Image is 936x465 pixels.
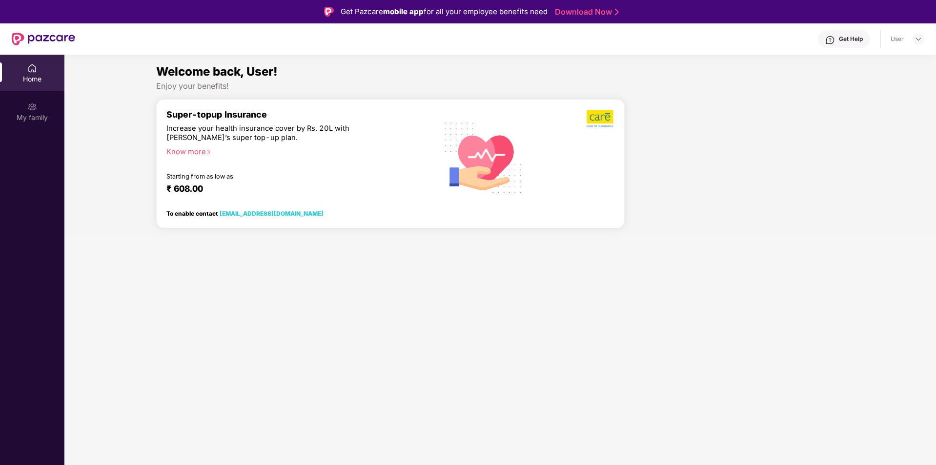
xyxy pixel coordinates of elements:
[27,102,37,112] img: svg+xml;base64,PHN2ZyB3aWR0aD0iMjAiIGhlaWdodD0iMjAiIHZpZXdCb3g9IjAgMCAyMCAyMCIgZmlsbD0ibm9uZSIgeG...
[166,210,324,217] div: To enable contact
[915,35,922,43] img: svg+xml;base64,PHN2ZyBpZD0iRHJvcGRvd24tMzJ4MzIiIHhtbG5zPSJodHRwOi8vd3d3LnczLm9yZy8yMDAwL3N2ZyIgd2...
[166,124,386,143] div: Increase your health insurance cover by Rs. 20L with [PERSON_NAME]’s super top-up plan.
[166,147,422,154] div: Know more
[587,109,614,128] img: b5dec4f62d2307b9de63beb79f102df3.png
[825,35,835,45] img: svg+xml;base64,PHN2ZyBpZD0iSGVscC0zMngzMiIgeG1sbnM9Imh0dHA6Ly93d3cudzMub3JnLzIwMDAvc3ZnIiB3aWR0aD...
[27,63,37,73] img: svg+xml;base64,PHN2ZyBpZD0iSG9tZSIgeG1sbnM9Imh0dHA6Ly93d3cudzMub3JnLzIwMDAvc3ZnIiB3aWR0aD0iMjAiIG...
[437,110,530,204] img: svg+xml;base64,PHN2ZyB4bWxucz0iaHR0cDovL3d3dy53My5vcmcvMjAwMC9zdmciIHhtbG5zOnhsaW5rPSJodHRwOi8vd3...
[206,149,211,155] span: right
[555,7,616,17] a: Download Now
[615,7,619,17] img: Stroke
[220,210,324,217] a: [EMAIL_ADDRESS][DOMAIN_NAME]
[839,35,863,43] div: Get Help
[166,109,428,120] div: Super-topup Insurance
[12,33,75,45] img: New Pazcare Logo
[156,81,845,91] div: Enjoy your benefits!
[166,183,418,195] div: ₹ 608.00
[891,35,904,43] div: User
[341,6,548,18] div: Get Pazcare for all your employee benefits need
[166,173,387,180] div: Starting from as low as
[324,7,334,17] img: Logo
[156,64,278,79] span: Welcome back, User!
[383,7,424,16] strong: mobile app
